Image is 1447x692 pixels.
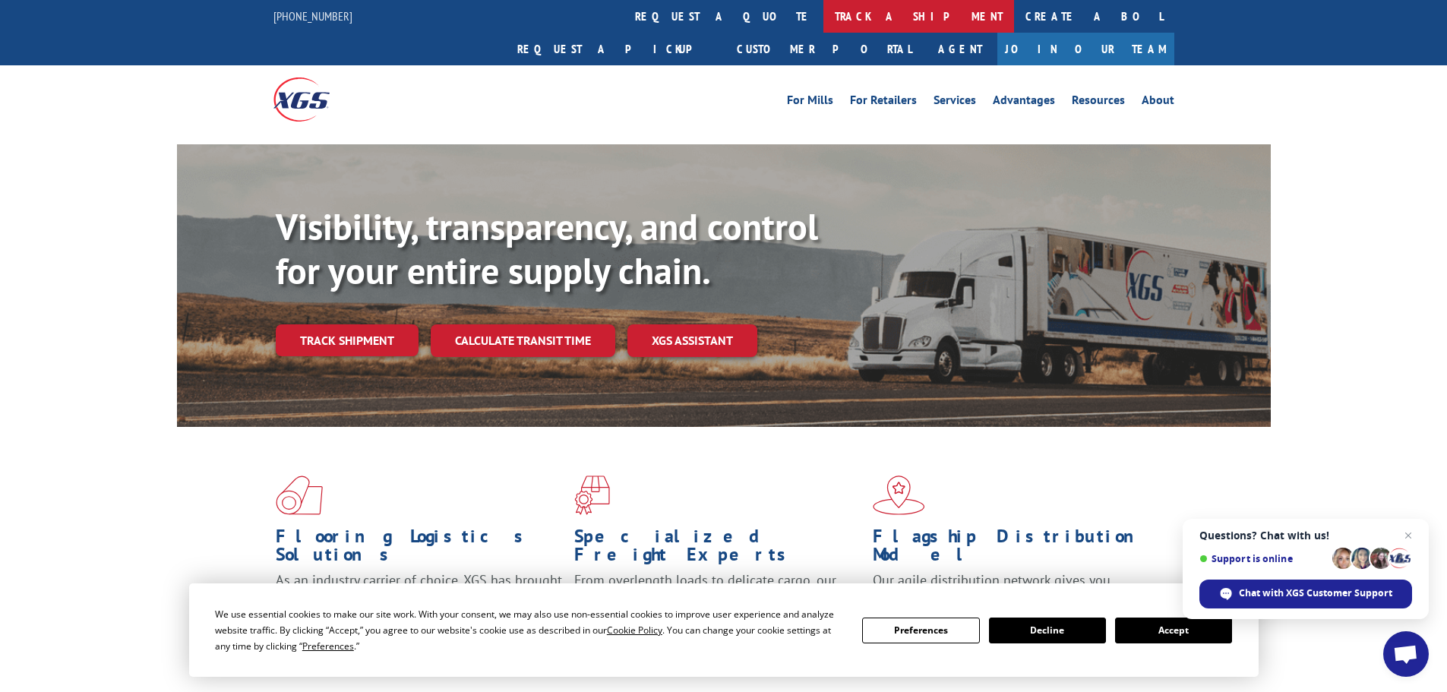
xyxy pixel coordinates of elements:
a: About [1142,94,1174,111]
div: Chat with XGS Customer Support [1199,580,1412,608]
img: xgs-icon-focused-on-flooring-red [574,476,610,515]
span: Questions? Chat with us! [1199,529,1412,542]
h1: Flagship Distribution Model [873,527,1160,571]
button: Accept [1115,618,1232,643]
div: Cookie Consent Prompt [189,583,1259,677]
a: Track shipment [276,324,419,356]
a: Resources [1072,94,1125,111]
span: As an industry carrier of choice, XGS has brought innovation and dedication to flooring logistics... [276,571,562,625]
button: Preferences [862,618,979,643]
span: Our agile distribution network gives you nationwide inventory management on demand. [873,571,1152,607]
a: Calculate transit time [431,324,615,357]
a: For Mills [787,94,833,111]
a: Customer Portal [725,33,923,65]
a: Agent [923,33,997,65]
span: Cookie Policy [607,624,662,637]
h1: Specialized Freight Experts [574,527,861,571]
a: For Retailers [850,94,917,111]
b: Visibility, transparency, and control for your entire supply chain. [276,203,818,294]
button: Decline [989,618,1106,643]
a: Advantages [993,94,1055,111]
p: From overlength loads to delicate cargo, our experienced staff knows the best way to move your fr... [574,571,861,639]
a: Request a pickup [506,33,725,65]
img: xgs-icon-total-supply-chain-intelligence-red [276,476,323,515]
a: Join Our Team [997,33,1174,65]
a: Services [934,94,976,111]
span: Preferences [302,640,354,653]
a: [PHONE_NUMBER] [273,8,352,24]
div: We use essential cookies to make our site work. With your consent, we may also use non-essential ... [215,606,844,654]
a: XGS ASSISTANT [627,324,757,357]
img: xgs-icon-flagship-distribution-model-red [873,476,925,515]
div: Open chat [1383,631,1429,677]
h1: Flooring Logistics Solutions [276,527,563,571]
span: Close chat [1399,526,1417,545]
span: Support is online [1199,553,1327,564]
span: Chat with XGS Customer Support [1239,586,1392,600]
